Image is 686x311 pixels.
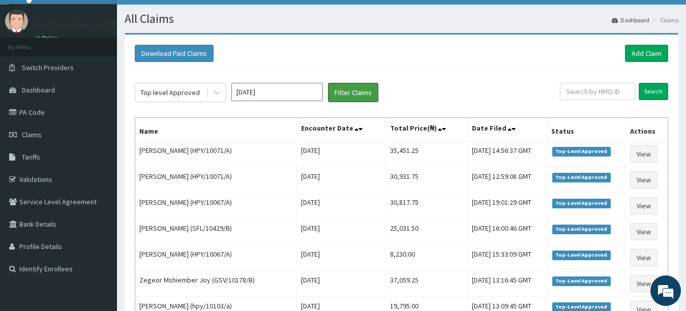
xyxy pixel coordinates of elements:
[630,171,658,189] a: View
[468,271,547,297] td: [DATE] 13:16:45 GMT
[630,197,658,214] a: View
[297,118,385,141] th: Encounter Date
[231,83,323,101] input: Select Month and Year
[468,167,547,193] td: [DATE] 12:59:08 GMT
[36,20,120,29] p: [GEOGRAPHIC_DATA]
[297,219,385,245] td: [DATE]
[22,130,42,139] span: Claims
[140,87,200,98] div: Top level Approved
[385,193,468,219] td: 30,817.75
[468,245,547,271] td: [DATE] 15:33:09 GMT
[468,219,547,245] td: [DATE] 16:00:46 GMT
[297,141,385,167] td: [DATE]
[385,167,468,193] td: 30,931.75
[385,245,468,271] td: 8,230.00
[650,16,678,24] li: Claims
[5,205,194,240] textarea: Type your message and hit 'Enter'
[385,141,468,167] td: 35,451.25
[135,193,297,219] td: [PERSON_NAME] (HPY/10067/A)
[167,5,191,29] div: Minimize live chat window
[135,245,297,271] td: [PERSON_NAME] (HPY/10067/A)
[297,167,385,193] td: [DATE]
[552,225,611,234] span: Top-Level Approved
[552,251,611,260] span: Top-Level Approved
[630,275,658,292] a: View
[36,35,60,42] a: Online
[297,193,385,219] td: [DATE]
[22,152,40,162] span: Tariffs
[328,83,378,102] button: Filter Claims
[612,16,649,24] a: Dashboard
[135,45,214,62] button: Download Paid Claims
[5,10,28,33] img: User Image
[385,118,468,141] th: Total Price(₦)
[630,145,658,163] a: View
[22,85,55,95] span: Dashboard
[625,45,668,62] a: Add Claim
[19,51,41,76] img: d_794563401_company_1708531726252_794563401
[630,223,658,240] a: View
[297,271,385,297] td: [DATE]
[468,141,547,167] td: [DATE] 14:56:37 GMT
[135,118,297,141] th: Name
[468,118,547,141] th: Date Filed
[639,83,668,100] input: Search
[552,276,611,286] span: Top-Level Approved
[135,141,297,167] td: [PERSON_NAME] (HPY/10071/A)
[135,271,297,297] td: Zegeor Mshiember Joy (GSV/10178/B)
[125,12,678,25] h1: All Claims
[552,173,611,182] span: Top-Level Approved
[552,147,611,156] span: Top-Level Approved
[385,219,468,245] td: 25,031.50
[22,63,74,72] span: Switch Providers
[552,199,611,208] span: Top-Level Approved
[135,219,297,245] td: [PERSON_NAME] (SFL/10429/B)
[385,271,468,297] td: 37,059.25
[468,193,547,219] td: [DATE] 19:01:29 GMT
[59,91,140,194] span: We're online!
[53,57,171,70] div: Chat with us now
[297,245,385,271] td: [DATE]
[560,83,635,100] input: Search by HMO ID
[135,167,297,193] td: [PERSON_NAME] (HPY/10071/A)
[630,249,658,266] a: View
[547,118,626,141] th: Status
[626,118,668,141] th: Actions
